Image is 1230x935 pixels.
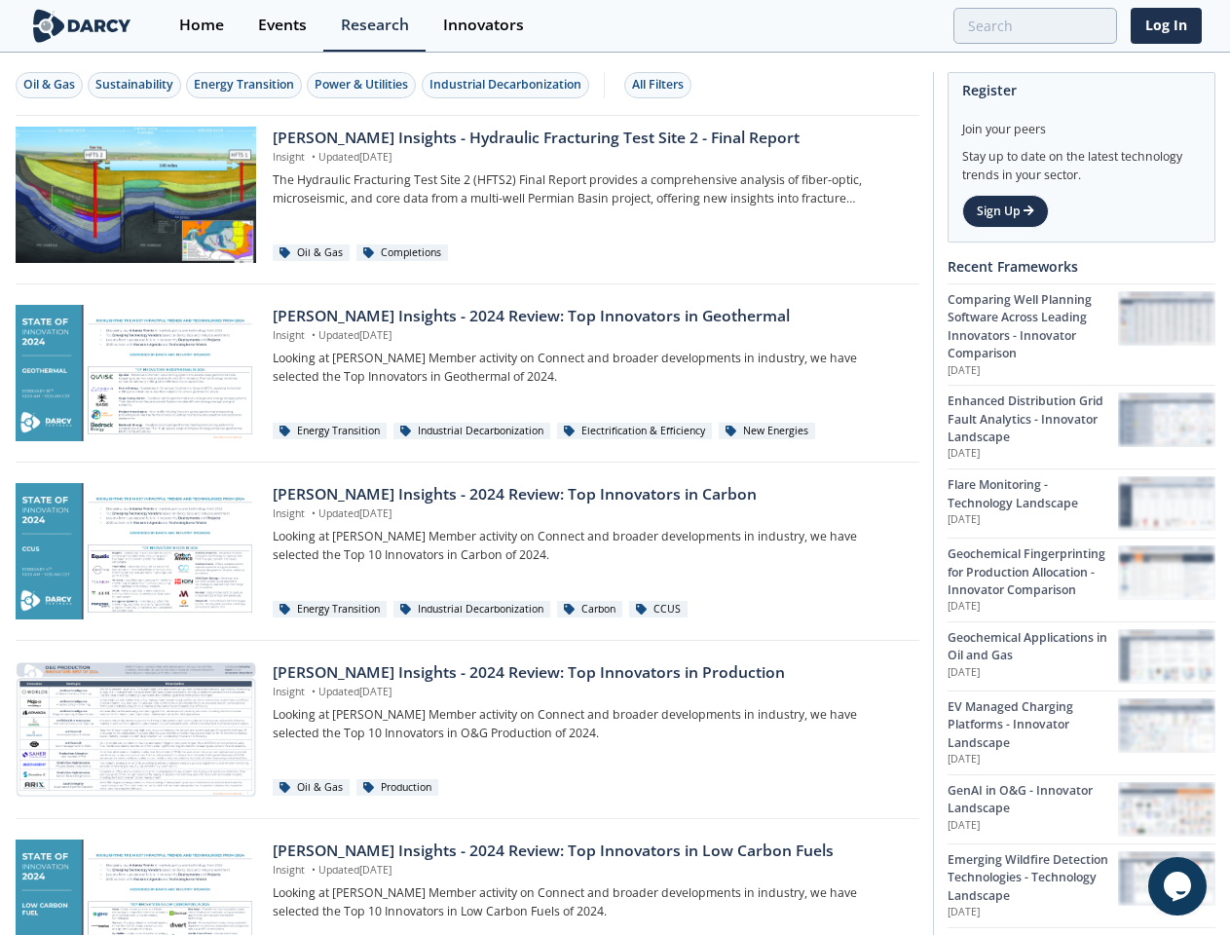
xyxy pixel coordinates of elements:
[273,601,387,618] div: Energy Transition
[948,249,1215,283] div: Recent Frameworks
[88,72,181,98] button: Sustainability
[948,385,1215,468] a: Enhanced Distribution Grid Fault Analytics - Innovator Landscape [DATE] Enhanced Distribution Gri...
[953,8,1117,44] input: Advanced Search
[393,423,550,440] div: Industrial Decarbonization
[273,150,905,166] p: Insight Updated [DATE]
[273,661,905,685] div: [PERSON_NAME] Insights - 2024 Review: Top Innovators in Production
[948,691,1215,774] a: EV Managed Charging Platforms - Innovator Landscape [DATE] EV Managed Charging Platforms - Innova...
[632,76,684,93] div: All Filters
[273,328,905,344] p: Insight Updated [DATE]
[341,18,409,33] div: Research
[95,76,173,93] div: Sustainability
[948,545,1118,599] div: Geochemical Fingerprinting for Production Allocation - Innovator Comparison
[557,601,622,618] div: Carbon
[194,76,294,93] div: Energy Transition
[258,18,307,33] div: Events
[16,305,919,441] a: Darcy Insights - 2024 Review: Top Innovators in Geothermal preview [PERSON_NAME] Insights - 2024 ...
[273,863,905,879] p: Insight Updated [DATE]
[179,18,224,33] div: Home
[273,350,905,386] p: Looking at [PERSON_NAME] Member activity on Connect and broader developments in industry, we have...
[948,538,1215,621] a: Geochemical Fingerprinting for Production Allocation - Innovator Comparison [DATE] Geochemical Fi...
[629,601,688,618] div: CCUS
[16,483,919,619] a: Darcy Insights - 2024 Review: Top Innovators in Carbon preview [PERSON_NAME] Insights - 2024 Revi...
[948,599,1118,615] p: [DATE]
[962,138,1201,184] div: Stay up to date on the latest technology trends in your sector.
[948,818,1118,834] p: [DATE]
[948,665,1118,681] p: [DATE]
[948,629,1118,665] div: Geochemical Applications in Oil and Gas
[356,779,438,797] div: Production
[948,774,1215,843] a: GenAI in O&G - Innovator Landscape [DATE] GenAI in O&G - Innovator Landscape preview
[962,73,1201,107] div: Register
[308,328,318,342] span: •
[273,127,905,150] div: [PERSON_NAME] Insights - Hydraulic Fracturing Test Site 2 - Final Report
[307,72,416,98] button: Power & Utilities
[948,621,1215,691] a: Geochemical Applications in Oil and Gas [DATE] Geochemical Applications in Oil and Gas preview
[273,305,905,328] div: [PERSON_NAME] Insights - 2024 Review: Top Innovators in Geothermal
[948,476,1118,512] div: Flare Monitoring - Technology Landscape
[273,528,905,564] p: Looking at [PERSON_NAME] Member activity on Connect and broader developments in industry, we have...
[948,363,1118,379] p: [DATE]
[29,9,135,43] img: logo-wide.svg
[948,446,1118,462] p: [DATE]
[273,840,905,863] div: [PERSON_NAME] Insights - 2024 Review: Top Innovators in Low Carbon Fuels
[16,72,83,98] button: Oil & Gas
[186,72,302,98] button: Energy Transition
[948,851,1118,905] div: Emerging Wildfire Detection Technologies - Technology Landscape
[948,393,1118,446] div: Enhanced Distribution Grid Fault Analytics - Innovator Landscape
[273,244,350,262] div: Oil & Gas
[308,685,318,698] span: •
[962,107,1201,138] div: Join your peers
[1131,8,1202,44] a: Log In
[273,506,905,522] p: Insight Updated [DATE]
[23,76,75,93] div: Oil & Gas
[273,779,350,797] div: Oil & Gas
[16,661,919,798] a: Darcy Insights - 2024 Review: Top Innovators in Production preview [PERSON_NAME] Insights - 2024 ...
[273,423,387,440] div: Energy Transition
[962,195,1049,228] a: Sign Up
[273,171,905,207] p: The Hydraulic Fracturing Test Site 2 (HFTS2) Final Report provides a comprehensive analysis of fi...
[948,283,1215,385] a: Comparing Well Planning Software Across Leading Innovators - Innovator Comparison [DATE] Comparin...
[557,423,712,440] div: Electrification & Efficiency
[356,244,448,262] div: Completions
[948,782,1118,818] div: GenAI in O&G - Innovator Landscape
[719,423,815,440] div: New Energies
[422,72,589,98] button: Industrial Decarbonization
[948,698,1118,752] div: EV Managed Charging Platforms - Innovator Landscape
[948,843,1215,927] a: Emerging Wildfire Detection Technologies - Technology Landscape [DATE] Emerging Wildfire Detectio...
[273,884,905,920] p: Looking at [PERSON_NAME] Member activity on Connect and broader developments in industry, we have...
[1148,857,1211,916] iframe: chat widget
[948,291,1118,363] div: Comparing Well Planning Software Across Leading Innovators - Innovator Comparison
[948,468,1215,538] a: Flare Monitoring - Technology Landscape [DATE] Flare Monitoring - Technology Landscape preview
[443,18,524,33] div: Innovators
[16,127,919,263] a: Darcy Insights - Hydraulic Fracturing Test Site 2 - Final Report preview [PERSON_NAME] Insights -...
[624,72,691,98] button: All Filters
[948,512,1118,528] p: [DATE]
[273,685,905,700] p: Insight Updated [DATE]
[429,76,581,93] div: Industrial Decarbonization
[308,506,318,520] span: •
[273,706,905,742] p: Looking at [PERSON_NAME] Member activity on Connect and broader developments in industry, we have...
[273,483,905,506] div: [PERSON_NAME] Insights - 2024 Review: Top Innovators in Carbon
[948,752,1118,767] p: [DATE]
[308,150,318,164] span: •
[308,863,318,877] span: •
[393,601,550,618] div: Industrial Decarbonization
[948,905,1118,920] p: [DATE]
[315,76,408,93] div: Power & Utilities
